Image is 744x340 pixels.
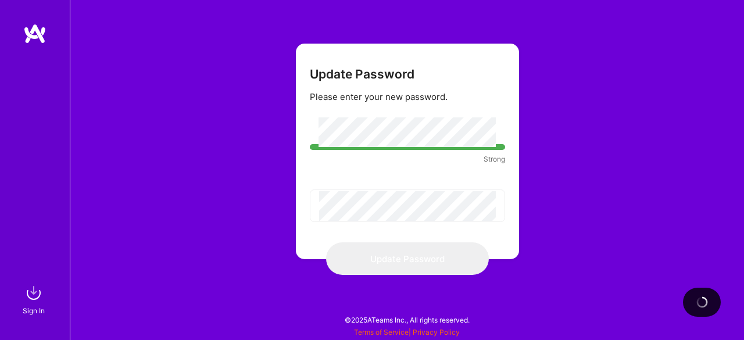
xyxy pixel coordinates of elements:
[23,305,45,317] div: Sign In
[354,328,409,337] a: Terms of Service
[696,296,708,308] img: loading
[310,91,448,103] div: Please enter your new password.
[310,67,414,81] h3: Update Password
[23,23,46,44] img: logo
[326,242,489,275] button: Update Password
[22,281,45,305] img: sign in
[310,153,505,165] small: Strong
[24,281,45,317] a: sign inSign In
[70,305,744,334] div: © 2025 ATeams Inc., All rights reserved.
[354,328,460,337] span: |
[413,328,460,337] a: Privacy Policy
